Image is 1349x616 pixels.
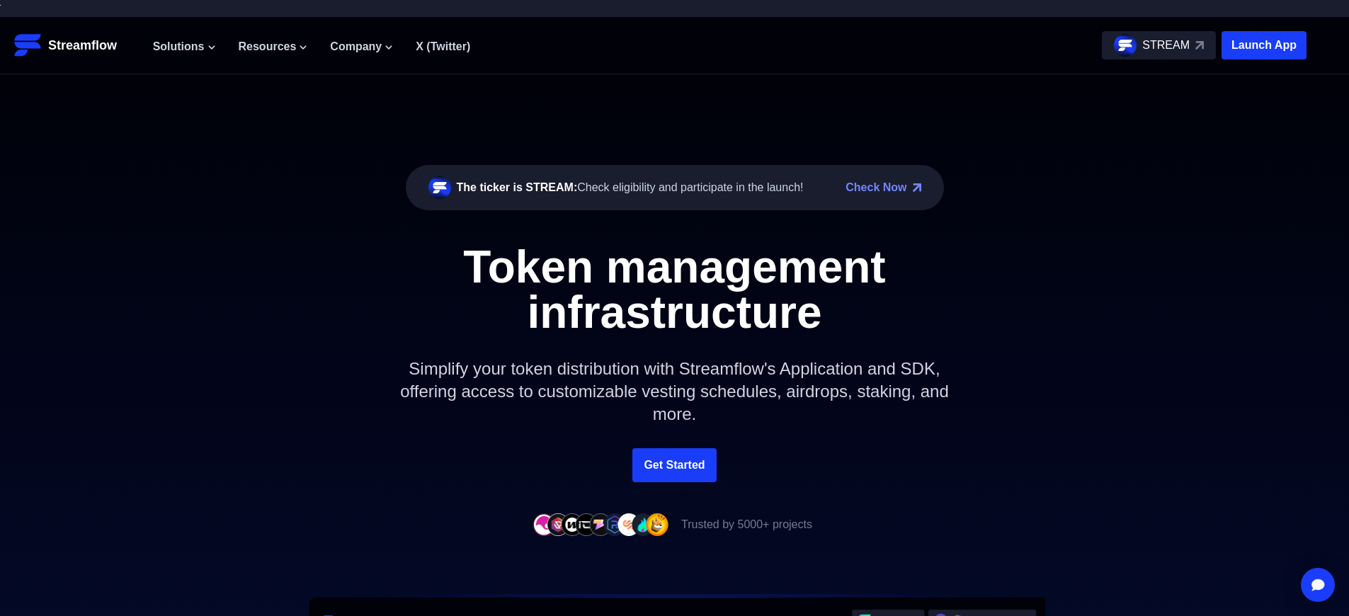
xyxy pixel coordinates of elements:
[1195,41,1204,50] img: top-right-arrow.svg
[533,513,555,535] img: company-1
[547,513,569,535] img: company-2
[632,448,716,482] a: Get Started
[457,179,804,196] div: Check eligibility and participate in the launch!
[681,516,812,533] p: Trusted by 5000+ projects
[632,513,654,535] img: company-8
[370,335,979,448] p: Simplify your token distribution with Streamflow's Application and SDK, offering access to custom...
[239,38,297,55] span: Resources
[457,181,578,193] span: The ticker is STREAM:
[589,513,612,535] img: company-5
[14,31,139,59] a: Streamflow
[1142,37,1190,54] p: STREAM
[1114,34,1137,57] img: streamflow-logo-circle.png
[575,513,598,535] img: company-4
[153,38,205,55] span: Solutions
[1222,31,1307,59] button: Launch App
[913,183,921,192] img: top-right-arrow.png
[239,38,308,55] button: Resources
[14,31,42,59] img: Streamflow Logo
[330,38,393,55] button: Company
[1301,568,1335,602] div: Open Intercom Messenger
[603,513,626,535] img: company-6
[416,40,470,52] a: X (Twitter)
[846,179,906,196] a: Check Now
[153,38,216,55] button: Solutions
[646,513,668,535] img: company-9
[617,513,640,535] img: company-7
[428,176,451,199] img: streamflow-logo-circle.png
[561,513,584,535] img: company-3
[1102,31,1216,59] a: STREAM
[330,38,382,55] span: Company
[48,35,117,55] p: Streamflow
[356,244,994,335] h1: Token management infrastructure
